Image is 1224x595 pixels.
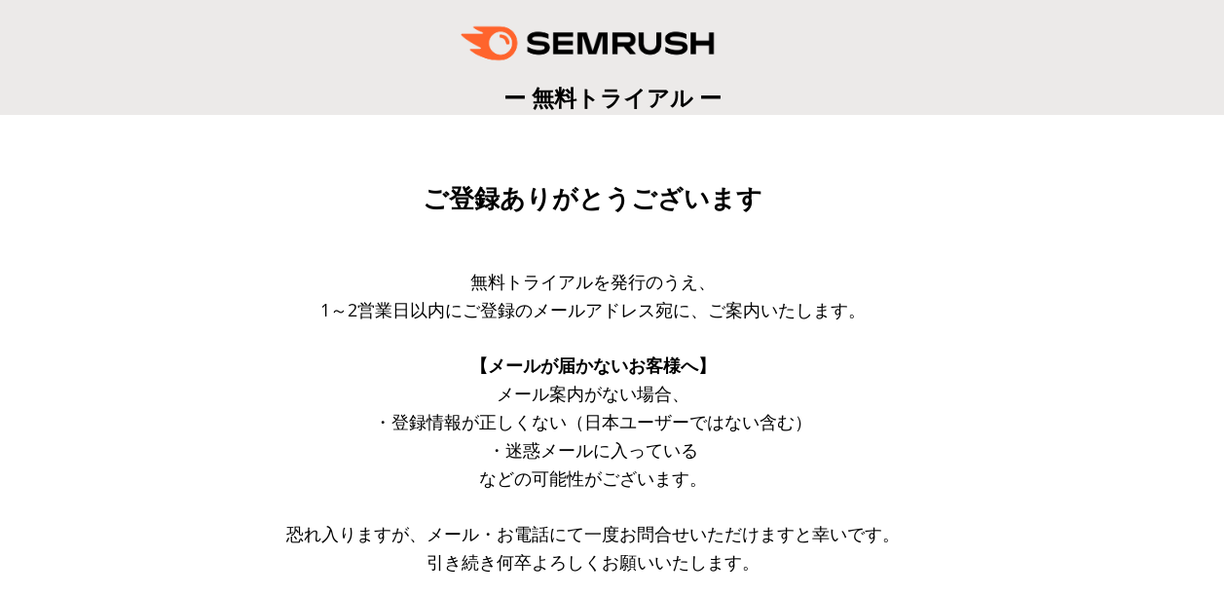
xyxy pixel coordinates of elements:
[320,298,866,321] span: 1～2営業日以内にご登録のメールアドレス宛に、ご案内いたします。
[470,270,716,293] span: 無料トライアルを発行のうえ、
[497,382,689,405] span: メール案内がない場合、
[286,522,900,545] span: 恐れ入りますが、メール・お電話にて一度お問合せいただけますと幸いです。
[488,438,698,462] span: ・迷惑メールに入っている
[423,184,762,213] span: ご登録ありがとうございます
[427,550,760,574] span: 引き続き何卒よろしくお願いいたします。
[470,353,716,377] span: 【メールが届かないお客様へ】
[503,82,722,113] span: ー 無料トライアル ー
[374,410,812,433] span: ・登録情報が正しくない（日本ユーザーではない含む）
[479,466,707,490] span: などの可能性がございます。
